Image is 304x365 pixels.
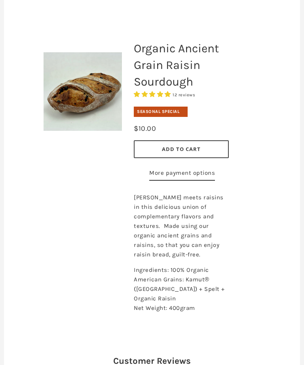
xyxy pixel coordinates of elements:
[128,36,235,94] h1: Organic Ancient Grain Raisin Sourdough
[134,107,188,117] div: Seasonal Special
[134,91,173,98] span: 5.00 stars
[134,123,156,135] div: $10.00
[44,53,122,131] img: Organic Ancient Grain Raisin Sourdough
[162,146,201,153] span: Add to Cart
[173,93,195,98] span: 12 reviews
[134,267,225,312] span: Ingredients: 100% Organic American Grains: Kamut® ([GEOGRAPHIC_DATA]) + Spelt + Organic Raisin Ne...
[149,168,215,181] a: More payment options
[134,141,229,159] button: Add to Cart
[134,194,224,258] span: [PERSON_NAME] meets raisins in this delicious union of complementary flavors and textures. Made u...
